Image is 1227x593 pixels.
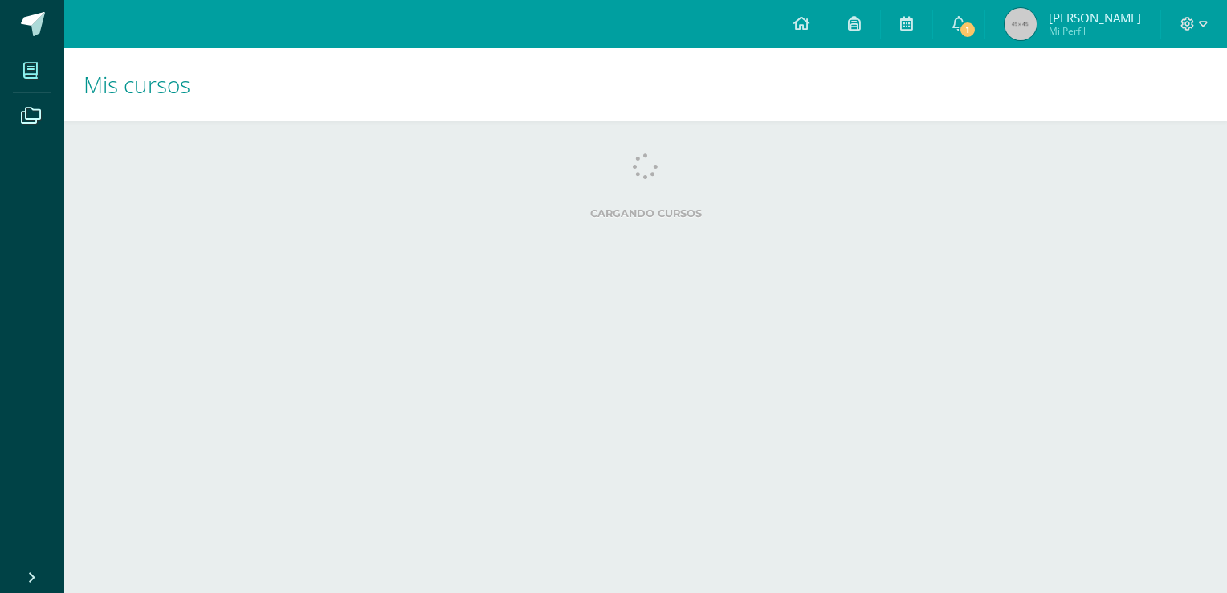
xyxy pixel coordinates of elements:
label: Cargando cursos [96,207,1195,219]
span: Mis cursos [84,69,190,100]
span: 1 [959,21,976,39]
span: Mi Perfil [1049,24,1141,38]
span: [PERSON_NAME] [1049,10,1141,26]
img: 45x45 [1005,8,1037,40]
